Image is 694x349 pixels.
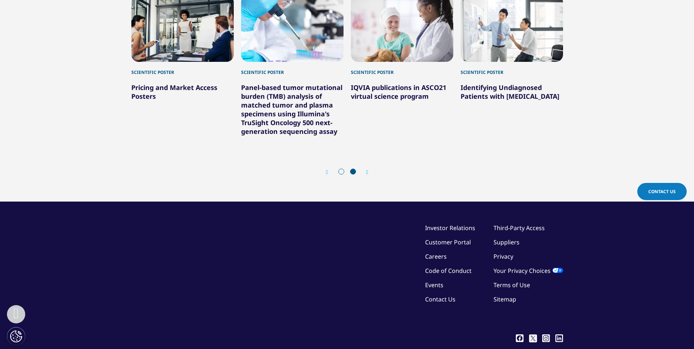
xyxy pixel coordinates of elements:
[425,238,471,246] a: Customer Portal
[425,224,475,232] a: Investor Relations
[326,169,335,176] div: Previous slide
[425,267,472,275] a: Code of Conduct
[494,267,563,275] a: Your Privacy Choices
[461,62,563,76] div: Scientific Poster
[359,169,368,176] div: Next slide
[351,83,446,101] a: IQVIA publications in ASCO21 virtual science program
[637,183,687,200] a: Contact Us
[494,238,519,246] a: Suppliers
[425,252,447,260] a: Careers
[7,327,25,345] button: Cookies Settings
[494,281,530,289] a: Terms of Use
[494,224,545,232] a: Third-Party Access
[461,83,559,101] a: Identifying Undiagnosed Patients with [MEDICAL_DATA]
[241,83,342,136] a: Panel-based tumor mutational burden (TMB) analysis of matched tumor and plasma specimens using Il...
[494,252,513,260] a: Privacy
[351,62,453,76] div: Scientific Poster
[494,295,516,303] a: Sitemap
[131,62,234,76] div: Scientific Poster
[648,188,676,195] span: Contact Us
[241,62,344,76] div: Scientific Poster
[425,295,455,303] a: Contact Us
[131,83,217,101] a: Pricing and Market Access Posters
[425,281,443,289] a: Events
